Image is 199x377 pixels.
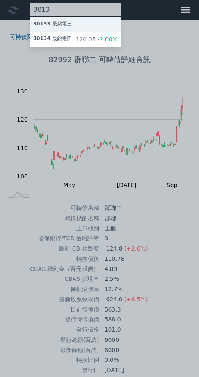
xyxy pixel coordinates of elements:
[96,36,118,43] span: -2.00%
[30,17,121,32] a: 30133晟銘電三
[33,20,72,29] div: 晟銘電三
[75,35,118,43] div: 120.05
[33,21,50,27] span: 30133
[33,35,72,43] div: 晟銘電四
[33,36,50,41] span: 30134
[30,32,121,47] a: 30134晟銘電四 120.05-2.00%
